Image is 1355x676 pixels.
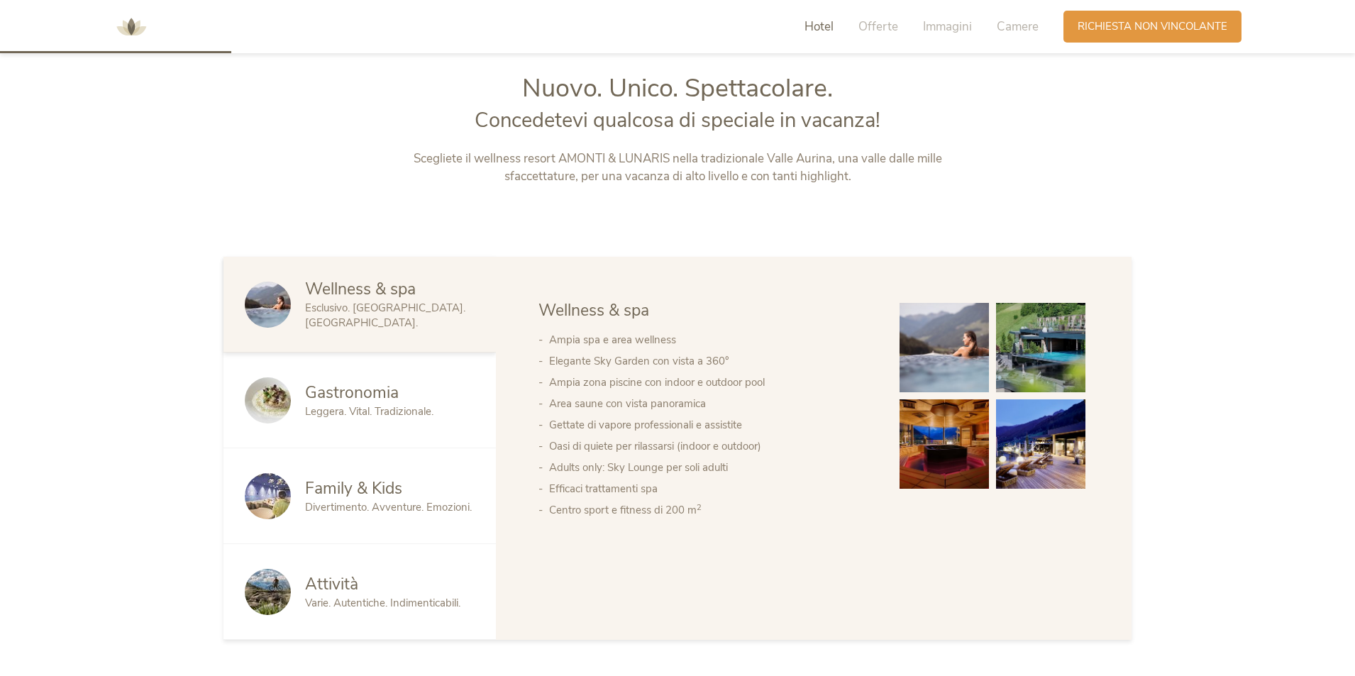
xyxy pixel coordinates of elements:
li: Adults only: Sky Lounge per soli adulti [549,457,871,478]
span: Varie. Autentiche. Indimenticabili. [305,596,460,610]
span: Richiesta non vincolante [1078,19,1227,34]
span: Divertimento. Avventure. Emozioni. [305,500,472,514]
li: Ampia zona piscine con indoor e outdoor pool [549,372,871,393]
span: Gastronomia [305,382,399,404]
li: Elegante Sky Garden con vista a 360° [549,350,871,372]
li: Centro sport e fitness di 200 m [549,499,871,521]
a: AMONTI & LUNARIS Wellnessresort [110,21,153,31]
span: Concedetevi qualcosa di speciale in vacanza! [475,106,880,134]
span: Offerte [858,18,898,35]
span: Nuovo. Unico. Spettacolare. [522,71,833,106]
img: AMONTI & LUNARIS Wellnessresort [110,6,153,48]
span: Family & Kids [305,477,402,499]
li: Area saune con vista panoramica [549,393,871,414]
li: Ampia spa e area wellness [549,329,871,350]
span: Camere [997,18,1039,35]
span: Esclusivo. [GEOGRAPHIC_DATA]. [GEOGRAPHIC_DATA]. [305,301,465,330]
li: Oasi di quiete per rilassarsi (indoor e outdoor) [549,436,871,457]
span: Attività [305,573,358,595]
span: Wellness & spa [305,278,416,300]
span: Leggera. Vital. Tradizionale. [305,404,433,419]
li: Gettate di vapore professionali e assistite [549,414,871,436]
span: Wellness & spa [538,299,649,321]
span: Immagini [923,18,972,35]
span: Hotel [804,18,834,35]
sup: 2 [697,502,702,513]
p: Scegliete il wellness resort AMONTI & LUNARIS nella tradizionale Valle Aurina, una valle dalle mi... [382,150,974,186]
li: Efficaci trattamenti spa [549,478,871,499]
